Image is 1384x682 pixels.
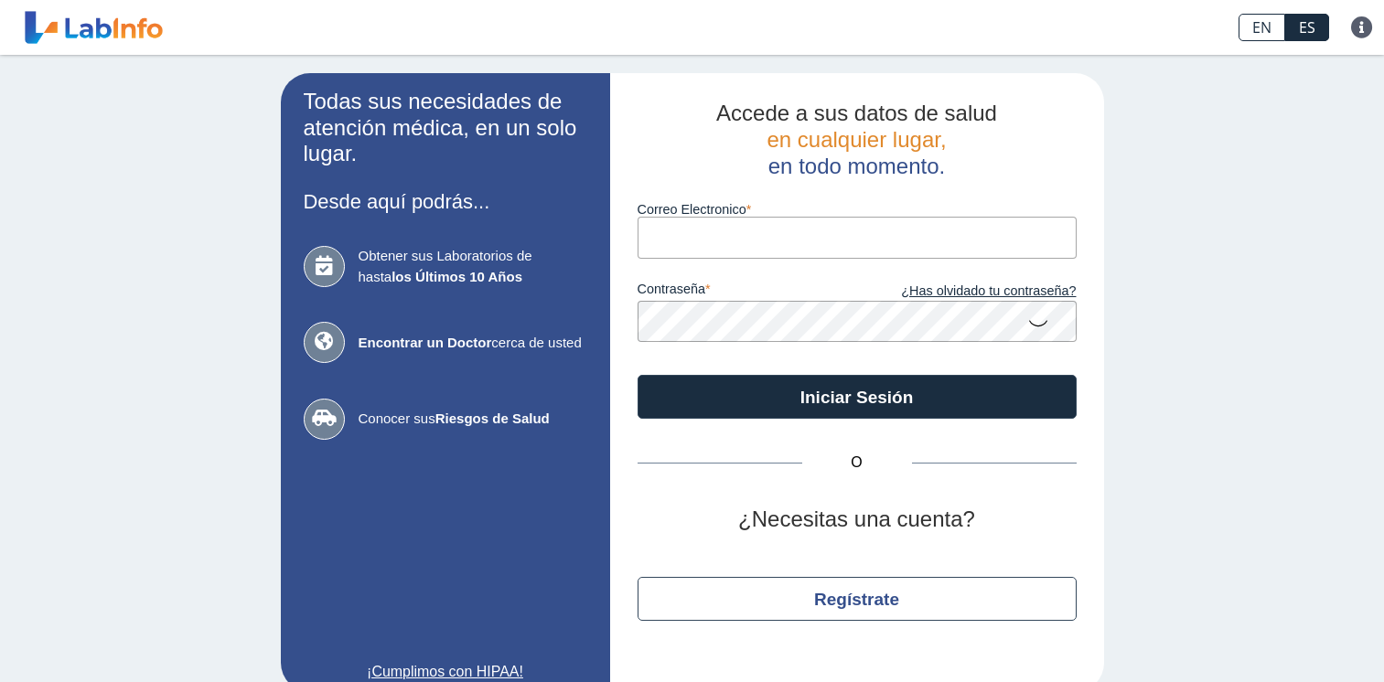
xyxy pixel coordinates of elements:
span: O [802,452,912,474]
span: Conocer sus [359,409,587,430]
a: EN [1239,14,1285,41]
span: en cualquier lugar, [767,127,946,152]
span: Accede a sus datos de salud [716,101,997,125]
label: Correo Electronico [638,202,1077,217]
span: cerca de usted [359,333,587,354]
h2: Todas sus necesidades de atención médica, en un solo lugar. [304,89,587,167]
h3: Desde aquí podrás... [304,190,587,213]
b: Riesgos de Salud [435,410,550,426]
a: ES [1285,14,1329,41]
span: en todo momento. [768,154,945,178]
button: Regístrate [638,577,1077,621]
b: los Últimos 10 Años [392,269,522,284]
a: ¿Has olvidado tu contraseña? [857,282,1077,302]
label: contraseña [638,282,857,302]
span: Obtener sus Laboratorios de hasta [359,246,587,287]
button: Iniciar Sesión [638,375,1077,419]
h2: ¿Necesitas una cuenta? [638,506,1077,533]
b: Encontrar un Doctor [359,335,492,350]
